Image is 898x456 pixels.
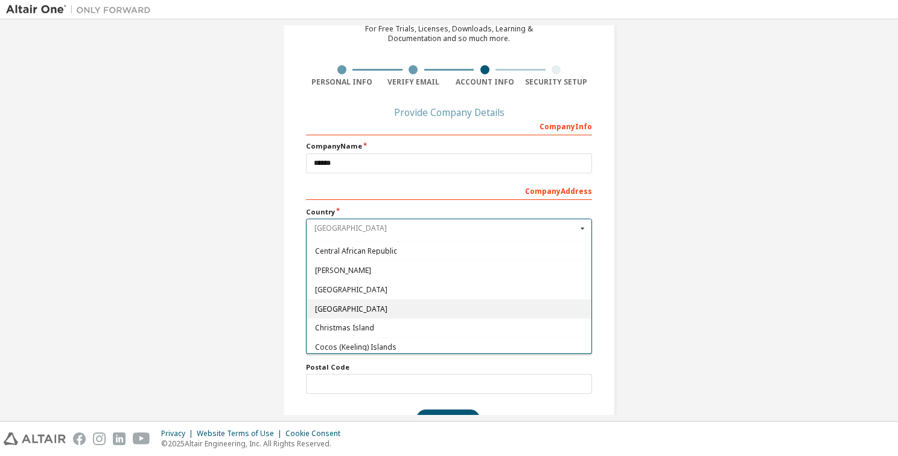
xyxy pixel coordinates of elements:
p: © 2025 Altair Engineering, Inc. All Rights Reserved. [161,438,348,449]
span: Cocos (Keeling) Islands [315,344,584,351]
button: Next [416,409,480,428]
span: [GEOGRAPHIC_DATA] [315,305,584,312]
div: Company Address [306,181,592,200]
div: Account Info [449,77,521,87]
div: Verify Email [378,77,450,87]
div: Website Terms of Use [197,429,285,438]
img: facebook.svg [73,432,86,445]
div: For Free Trials, Licenses, Downloads, Learning & Documentation and so much more. [365,24,533,43]
div: Security Setup [521,77,593,87]
img: Altair One [6,4,157,16]
label: Postal Code [306,362,592,372]
label: Company Name [306,141,592,151]
span: [GEOGRAPHIC_DATA] [315,286,584,294]
span: Christmas Island [315,324,584,332]
img: youtube.svg [133,432,150,445]
img: instagram.svg [93,432,106,445]
span: Central African Republic [315,248,584,255]
div: Privacy [161,429,197,438]
label: Country [306,207,592,217]
span: [PERSON_NAME] [315,267,584,274]
div: Provide Company Details [306,109,592,116]
div: Company Info [306,116,592,135]
img: linkedin.svg [113,432,126,445]
div: Cookie Consent [285,429,348,438]
img: altair_logo.svg [4,432,66,445]
div: Personal Info [306,77,378,87]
